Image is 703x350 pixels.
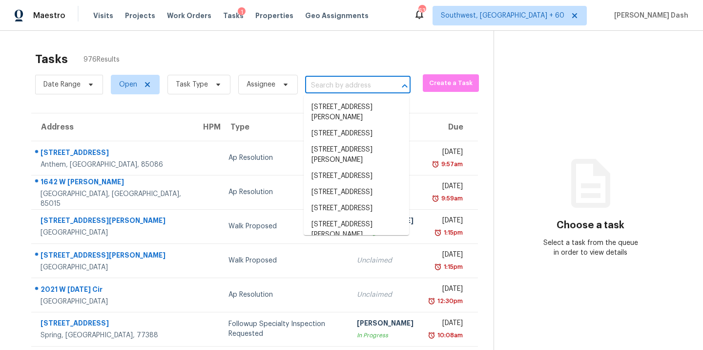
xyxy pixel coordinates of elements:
[435,296,463,306] div: 12:30pm
[247,80,275,89] span: Assignee
[41,262,186,272] div: [GEOGRAPHIC_DATA]
[442,228,463,238] div: 1:15pm
[435,330,463,340] div: 10:08am
[442,262,463,272] div: 1:15pm
[429,250,463,262] div: [DATE]
[610,11,688,21] span: [PERSON_NAME] Dash
[305,78,383,93] input: Search by address
[119,80,137,89] span: Open
[228,221,341,231] div: Walk Proposed
[432,159,439,169] img: Overdue Alarm Icon
[434,262,442,272] img: Overdue Alarm Icon
[357,330,414,340] div: In Progress
[434,228,442,238] img: Overdue Alarm Icon
[41,318,186,330] div: [STREET_ADDRESS]
[223,12,244,19] span: Tasks
[429,216,463,228] div: [DATE]
[41,228,186,238] div: [GEOGRAPHIC_DATA]
[41,297,186,306] div: [GEOGRAPHIC_DATA]
[228,319,341,339] div: Followup Specialty Inspection Requested
[304,126,409,142] li: [STREET_ADDRESS]
[439,159,463,169] div: 9:57am
[41,250,186,262] div: [STREET_ADDRESS][PERSON_NAME]
[557,220,624,230] h3: Choose a task
[193,113,221,141] th: HPM
[238,7,246,17] div: 1
[428,296,435,306] img: Overdue Alarm Icon
[423,74,479,92] button: Create a Task
[93,11,113,21] span: Visits
[441,11,564,21] span: Southwest, [GEOGRAPHIC_DATA] + 60
[428,330,435,340] img: Overdue Alarm Icon
[41,160,186,170] div: Anthem, [GEOGRAPHIC_DATA], 85086
[304,99,409,126] li: [STREET_ADDRESS][PERSON_NAME]
[304,168,409,184] li: [STREET_ADDRESS]
[357,256,414,265] div: Unclaimed
[398,79,412,93] button: Close
[429,284,463,296] div: [DATE]
[41,148,186,160] div: [STREET_ADDRESS]
[83,55,120,65] span: 976 Results
[428,78,474,89] span: Create a Task
[304,184,409,200] li: [STREET_ADDRESS]
[304,217,409,243] li: [STREET_ADDRESS][PERSON_NAME]
[432,194,439,203] img: Overdue Alarm Icon
[41,284,186,297] div: 2021 W [DATE] Cir
[41,189,186,209] div: [GEOGRAPHIC_DATA], [GEOGRAPHIC_DATA], 85015
[125,11,155,21] span: Projects
[41,330,186,340] div: Spring, [GEOGRAPHIC_DATA], 77388
[167,11,211,21] span: Work Orders
[176,80,208,89] span: Task Type
[41,216,186,228] div: [STREET_ADDRESS][PERSON_NAME]
[41,177,186,189] div: 1642 W [PERSON_NAME]
[418,6,425,16] div: 636
[228,290,341,300] div: Ap Resolution
[357,318,414,330] div: [PERSON_NAME]
[228,153,341,163] div: Ap Resolution
[429,147,463,159] div: [DATE]
[35,54,68,64] h2: Tasks
[255,11,293,21] span: Properties
[421,113,478,141] th: Due
[33,11,65,21] span: Maestro
[304,142,409,168] li: [STREET_ADDRESS][PERSON_NAME]
[439,194,463,203] div: 9:59am
[304,200,409,217] li: [STREET_ADDRESS]
[305,11,369,21] span: Geo Assignments
[429,318,463,330] div: [DATE]
[228,187,341,197] div: Ap Resolution
[31,113,193,141] th: Address
[43,80,81,89] span: Date Range
[542,238,639,258] div: Select a task from the queue in order to view details
[221,113,349,141] th: Type
[429,181,463,194] div: [DATE]
[228,256,341,265] div: Walk Proposed
[357,290,414,300] div: Unclaimed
